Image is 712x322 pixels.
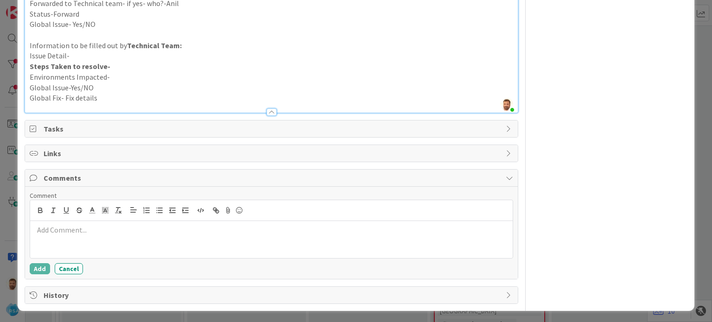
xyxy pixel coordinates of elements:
p: Global Issue-Yes/NO [30,82,513,93]
p: Issue Detail- [30,51,513,61]
img: XQnMoIyljuWWkMzYLB6n4fjicomZFlZU.png [500,98,513,111]
strong: Steps Taken to resolve- [30,62,110,71]
span: History [44,290,501,301]
p: Information to be filled out by [30,40,513,51]
span: Comment [30,191,57,200]
p: Global Issue- Yes/NO [30,19,513,30]
p: Global Fix- Fix details [30,93,513,103]
span: Tasks [44,123,501,134]
p: Environments Impacted- [30,72,513,82]
strong: Technical Team: [127,41,182,50]
span: Links [44,148,501,159]
button: Add [30,263,50,274]
span: Comments [44,172,501,183]
button: Cancel [55,263,83,274]
p: Status-Forward [30,9,513,19]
